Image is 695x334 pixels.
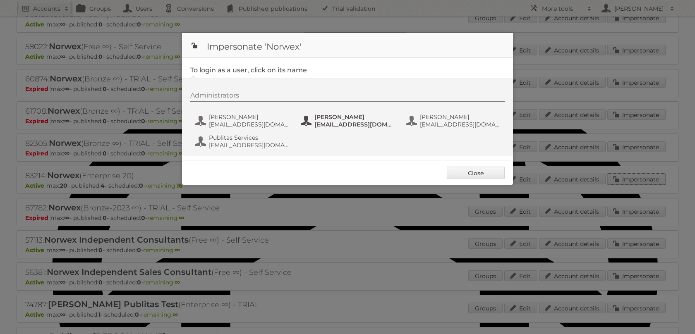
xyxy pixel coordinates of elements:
button: [PERSON_NAME] [EMAIL_ADDRESS][DOMAIN_NAME] [194,112,292,129]
span: [EMAIL_ADDRESS][DOMAIN_NAME] [209,121,289,128]
h1: Impersonate 'Norwex' [182,33,513,58]
div: Administrators [190,91,505,102]
legend: To login as a user, click on its name [190,66,307,74]
button: Publitas Services [EMAIL_ADDRESS][DOMAIN_NAME] [194,133,292,150]
a: Close [447,167,505,179]
span: [EMAIL_ADDRESS][DOMAIN_NAME] [420,121,500,128]
span: [PERSON_NAME] [209,113,289,121]
span: [EMAIL_ADDRESS][DOMAIN_NAME] [209,141,289,149]
span: Publitas Services [209,134,289,141]
span: [PERSON_NAME] [314,113,395,121]
span: [EMAIL_ADDRESS][DOMAIN_NAME] [314,121,395,128]
span: [PERSON_NAME] [420,113,500,121]
button: [PERSON_NAME] [EMAIL_ADDRESS][DOMAIN_NAME] [405,112,503,129]
button: [PERSON_NAME] [EMAIL_ADDRESS][DOMAIN_NAME] [300,112,397,129]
